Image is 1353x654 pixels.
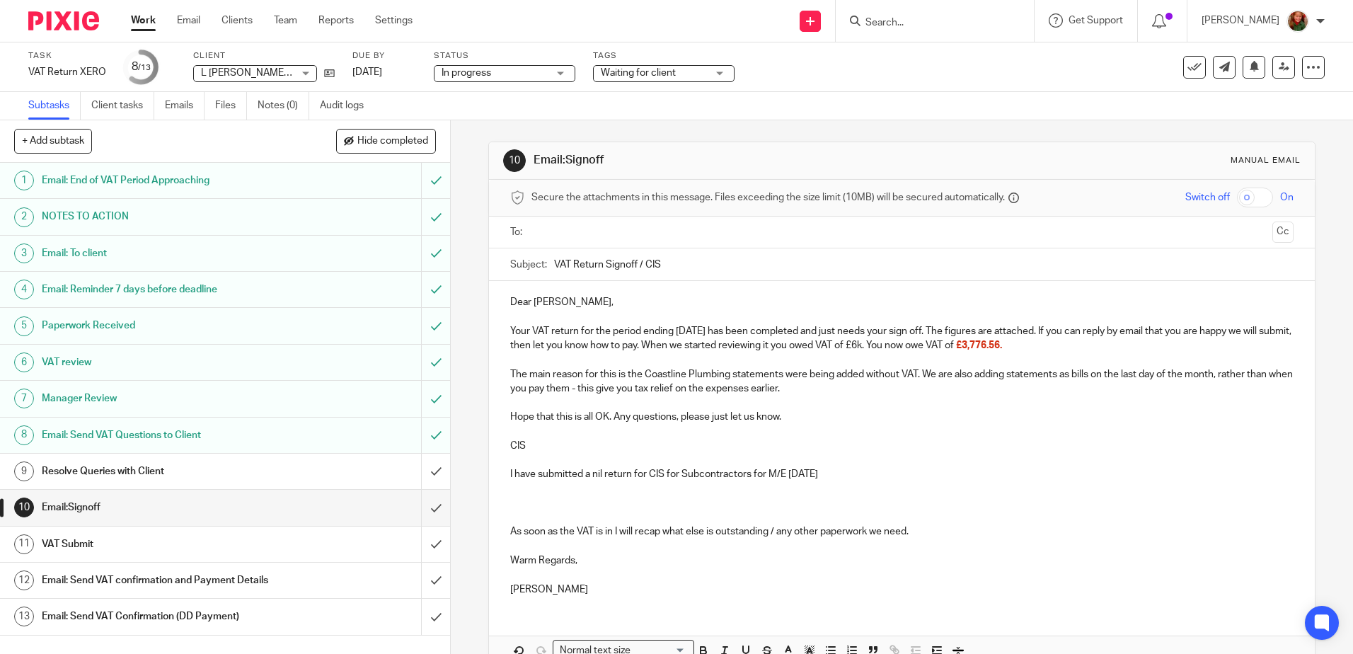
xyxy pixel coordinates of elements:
[375,13,413,28] a: Settings
[42,497,285,518] h1: Email:Signoff
[510,553,1293,568] p: Warm Regards,
[42,461,285,482] h1: Resolve Queries with Client
[42,315,285,336] h1: Paperwork Received
[14,570,34,590] div: 12
[138,64,151,71] small: /13
[42,279,285,300] h1: Email: Reminder 7 days before deadline
[42,425,285,446] h1: Email: Send VAT Questions to Client
[221,13,253,28] a: Clients
[215,92,247,120] a: Files
[14,498,34,517] div: 10
[510,524,1293,539] p: As soon as the VAT is in I will recap what else is outstanding / any other paperwork we need.
[510,258,547,272] label: Subject:
[14,534,34,554] div: 11
[352,50,416,62] label: Due by
[318,13,354,28] a: Reports
[593,50,735,62] label: Tags
[510,225,526,239] label: To:
[42,206,285,227] h1: NOTES TO ACTION
[14,352,34,372] div: 6
[434,50,575,62] label: Status
[352,67,382,77] span: [DATE]
[320,92,374,120] a: Audit logs
[14,389,34,408] div: 7
[510,410,1293,424] p: Hope that this is all OK. Any questions, please just let us know.
[1272,222,1294,243] button: Cc
[1202,13,1279,28] p: [PERSON_NAME]
[165,92,205,120] a: Emails
[510,439,1293,453] p: CIS
[864,17,991,30] input: Search
[14,243,34,263] div: 3
[42,170,285,191] h1: Email: End of VAT Period Approaching
[531,190,1005,205] span: Secure the attachments in this message. Files exceeding the size limit (10MB) will be secured aut...
[534,153,932,168] h1: Email:Signoff
[1231,155,1301,166] div: Manual email
[14,316,34,336] div: 5
[28,92,81,120] a: Subtasks
[1286,10,1309,33] img: sallycropped.JPG
[274,13,297,28] a: Team
[42,388,285,409] h1: Manager Review
[510,467,1293,481] p: I have submitted a nil return for CIS for Subcontractors for M/E [DATE]
[510,324,1293,353] p: Your VAT return for the period ending [DATE] has been completed and just needs your sign off. The...
[601,68,676,78] span: Waiting for client
[1185,190,1230,205] span: Switch off
[503,149,526,172] div: 10
[14,607,34,626] div: 13
[193,50,335,62] label: Client
[14,280,34,299] div: 4
[1069,16,1123,25] span: Get Support
[357,136,428,147] span: Hide completed
[258,92,309,120] a: Notes (0)
[14,425,34,445] div: 8
[177,13,200,28] a: Email
[131,13,156,28] a: Work
[42,352,285,373] h1: VAT review
[42,534,285,555] h1: VAT Submit
[14,461,34,481] div: 9
[510,367,1293,396] p: The main reason for this is the Coastline Plumbing statements were being added without VAT. We ar...
[42,606,285,627] h1: Email: Send VAT Confirmation (DD Payment)
[132,59,151,75] div: 8
[510,295,1293,309] p: Dear [PERSON_NAME],
[1280,190,1294,205] span: On
[91,92,154,120] a: Client tasks
[336,129,436,153] button: Hide completed
[28,50,106,62] label: Task
[42,570,285,591] h1: Email: Send VAT confirmation and Payment Details
[28,11,99,30] img: Pixie
[442,68,491,78] span: In progress
[14,171,34,190] div: 1
[42,243,285,264] h1: Email: To client
[14,129,92,153] button: + Add subtask
[14,207,34,227] div: 2
[510,583,1293,597] p: [PERSON_NAME]
[956,340,1002,350] span: £3,776.56.
[201,68,393,78] span: L [PERSON_NAME] Plumbing & Heating Ltd
[28,65,106,79] div: VAT Return XERO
